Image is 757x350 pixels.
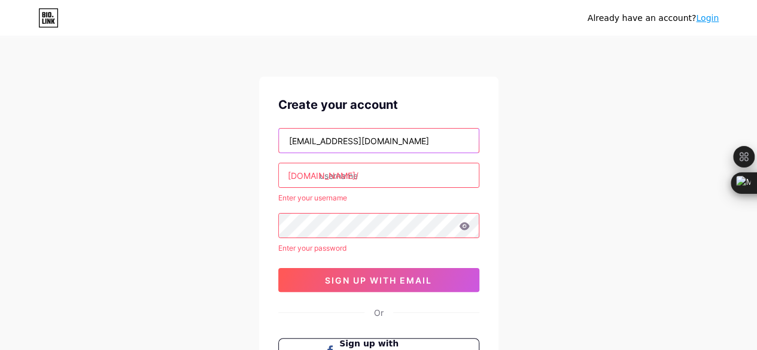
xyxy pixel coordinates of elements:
[588,12,719,25] div: Already have an account?
[696,13,719,23] a: Login
[278,243,479,254] div: Enter your password
[279,129,479,153] input: Email
[288,169,358,182] div: [DOMAIN_NAME]/
[374,306,384,319] div: Or
[325,275,432,285] span: sign up with email
[279,163,479,187] input: username
[278,193,479,203] div: Enter your username
[278,268,479,292] button: sign up with email
[278,96,479,114] div: Create your account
